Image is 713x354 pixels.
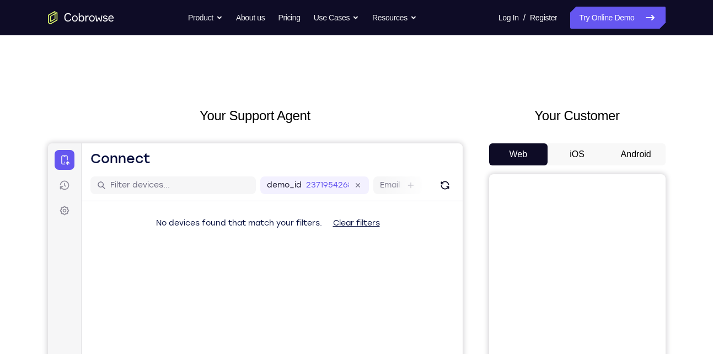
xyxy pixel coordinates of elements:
button: Product [188,7,223,29]
h2: Your Customer [489,106,666,126]
a: Go to the home page [48,11,114,24]
a: Register [530,7,557,29]
button: Web [489,143,548,165]
span: / [523,11,526,24]
button: Clear filters [276,69,341,91]
a: Try Online Demo [570,7,665,29]
button: iOS [548,143,607,165]
a: Pricing [278,7,300,29]
button: Resources [372,7,417,29]
button: Android [607,143,666,165]
a: About us [236,7,265,29]
span: No devices found that match your filters. [108,75,274,84]
button: 6-digit code [191,332,258,354]
a: Log In [498,7,519,29]
button: Use Cases [314,7,359,29]
h2: Your Support Agent [48,106,463,126]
